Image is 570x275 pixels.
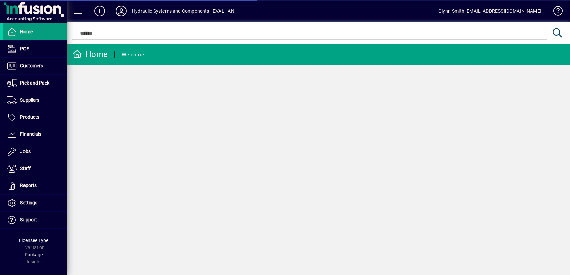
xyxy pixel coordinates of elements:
[20,183,37,188] span: Reports
[20,131,41,137] span: Financials
[19,238,48,243] span: Licensee Type
[3,41,67,57] a: POS
[89,5,110,17] button: Add
[132,6,234,16] div: Hydraulic Systems and Components - EVAL - AN
[3,126,67,143] a: Financials
[20,80,49,86] span: Pick and Pack
[72,49,108,60] div: Home
[20,29,33,34] span: Home
[3,109,67,126] a: Products
[20,217,37,222] span: Support
[20,149,31,154] span: Jobs
[20,114,39,120] span: Products
[3,212,67,228] a: Support
[20,46,29,51] span: POS
[122,49,144,60] div: Welcome
[20,97,39,103] span: Suppliers
[3,92,67,109] a: Suppliers
[438,6,541,16] div: Glynn Smith [EMAIL_ADDRESS][DOMAIN_NAME]
[3,75,67,92] a: Pick and Pack
[25,252,43,257] span: Package
[110,5,132,17] button: Profile
[20,63,43,68] span: Customers
[3,143,67,160] a: Jobs
[548,1,562,23] a: Knowledge Base
[20,200,37,205] span: Settings
[3,58,67,74] a: Customers
[3,195,67,211] a: Settings
[3,160,67,177] a: Staff
[20,166,31,171] span: Staff
[3,177,67,194] a: Reports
